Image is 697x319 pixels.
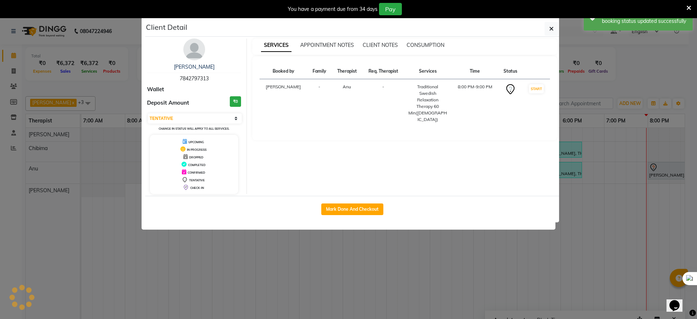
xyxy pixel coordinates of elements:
th: Services [404,64,451,79]
span: UPCOMING [188,140,204,144]
span: Wallet [147,85,164,94]
span: CHECK-IN [190,186,204,190]
span: IN PROGRESS [187,148,207,152]
span: APPOINTMENT NOTES [300,42,354,48]
img: avatar [183,39,205,60]
th: Family [307,64,331,79]
td: - [362,79,404,128]
iframe: chat widget [667,290,690,312]
th: Therapist [332,64,363,79]
td: 8:00 PM-9:00 PM [452,79,498,128]
th: Time [452,64,498,79]
td: [PERSON_NAME] [260,79,307,128]
th: Req. Therapist [362,64,404,79]
button: Pay [379,3,402,15]
span: TENTATIVE [189,178,205,182]
h5: Client Detail [146,22,187,33]
span: SERVICES [261,39,292,52]
th: Booked by [260,64,307,79]
small: Change in status will apply to all services. [159,127,229,130]
span: 7842797313 [180,75,209,82]
div: booking status updated successfully [602,17,687,25]
th: Status [498,64,523,79]
h3: ₹0 [230,96,241,107]
span: CONFIRMED [188,171,205,174]
span: DROPPED [189,156,203,159]
a: [PERSON_NAME] [174,64,215,70]
div: Traditional Swedish Relaxation Therapy 60 Min([DEMOGRAPHIC_DATA]) [408,84,447,123]
button: Mark Done And Checkout [321,203,383,215]
span: Anu [343,84,351,89]
button: START [529,84,544,93]
div: You have a payment due from 34 days [288,5,378,13]
span: CONSUMPTION [407,42,444,48]
span: CLIENT NOTES [363,42,398,48]
span: Deposit Amount [147,99,189,107]
td: - [307,79,331,128]
span: COMPLETED [188,163,205,167]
